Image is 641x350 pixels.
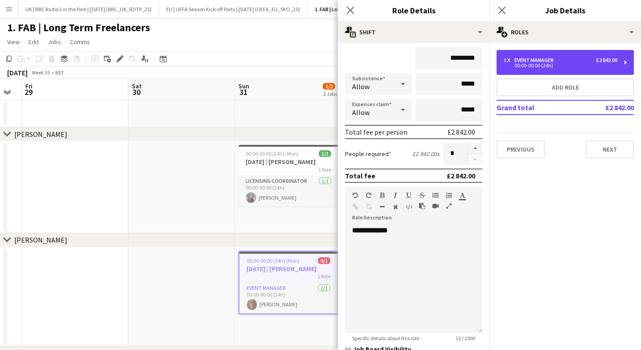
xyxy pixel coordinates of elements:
[25,36,42,48] a: Edit
[7,21,150,34] h1: 1. FAB | Long Term Freelancers
[578,100,634,115] td: £2 842.00
[448,335,482,342] span: 13 / 2000
[323,83,335,90] span: 1/2
[7,38,20,46] span: View
[447,171,475,180] div: £2 842.00
[239,283,337,313] app-card-role: Event Manager1/100:00-00:00 (24h)[PERSON_NAME]
[238,158,338,166] h3: [DATE] | [PERSON_NAME]
[352,108,370,117] span: Allow
[44,36,65,48] a: Jobs
[318,257,330,264] span: 0/1
[237,87,249,97] span: 31
[504,57,514,63] div: 1 x
[379,192,385,199] button: Bold
[596,57,617,63] div: £2 842.00
[7,68,28,77] div: [DATE]
[497,100,578,115] td: Grand total
[238,251,338,314] app-job-card: 00:00-00:00 (24h) (Mon)0/1[DATE] | [PERSON_NAME]1 RoleEvent Manager1/100:00-00:00 (24h)[PERSON_NAME]
[489,4,641,16] h3: Job Details
[55,69,64,76] div: BST
[345,150,391,158] label: People required
[432,192,439,199] button: Unordered List
[238,176,338,206] app-card-role: Licensing Coordinator1/100:00-00:00 (24h)[PERSON_NAME]
[25,82,33,90] span: Fri
[318,166,331,173] span: 1 Role
[366,192,372,199] button: Redo
[14,235,67,244] div: [PERSON_NAME]
[246,150,299,157] span: 00:00-00:00 (24h) (Mon)
[308,0,394,18] button: 1. FAB | Long Term Freelancers
[419,202,425,210] button: Paste as plain text
[345,128,407,136] div: Total fee per person
[24,87,33,97] span: 29
[352,192,358,199] button: Undo
[317,273,330,280] span: 1 Role
[159,0,308,18] button: EU | UEFA Season Kick-off Party | [DATE] (UEFA_EU_SKO_25)
[70,38,90,46] span: Comms
[132,82,142,90] span: Sat
[468,143,482,154] button: Increase
[514,57,557,63] div: Event Manager
[497,78,634,96] button: Add role
[448,128,475,136] div: £2 842.00
[323,91,337,97] div: 2 Jobs
[352,82,370,91] span: Allow
[338,4,489,16] h3: Role Details
[446,202,452,210] button: Fullscreen
[379,203,385,210] button: Horizontal Line
[319,150,331,157] span: 1/1
[239,265,337,273] h3: [DATE] | [PERSON_NAME]
[4,36,23,48] a: View
[489,21,641,43] div: Roles
[238,145,338,206] app-job-card: 00:00-00:00 (24h) (Mon)1/1[DATE] | [PERSON_NAME]1 RoleLicensing Coordinator1/100:00-00:00 (24h)[P...
[459,192,465,199] button: Text Color
[345,335,426,342] span: Specific details about this role
[29,38,39,46] span: Edit
[432,202,439,210] button: Insert video
[345,171,375,180] div: Total fee
[238,82,249,90] span: Sun
[338,21,489,43] div: Shift
[586,140,634,158] button: Next
[14,130,67,139] div: [PERSON_NAME]
[406,203,412,210] button: HTML Code
[419,192,425,199] button: Strikethrough
[131,87,142,97] span: 30
[504,63,617,68] div: 00:00-00:00 (24h)
[497,140,545,158] button: Previous
[446,192,452,199] button: Ordered List
[406,192,412,199] button: Underline
[392,203,399,210] button: Clear Formatting
[29,69,52,76] span: Week 35
[18,0,159,18] button: UK | BBC Radio 2 in the Park | [DATE] (BBC_UK_R2ITP_25)
[392,192,399,199] button: Italic
[412,150,440,158] div: £2 842.00 x
[48,38,61,46] span: Jobs
[247,257,300,264] span: 00:00-00:00 (24h) (Mon)
[66,36,94,48] a: Comms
